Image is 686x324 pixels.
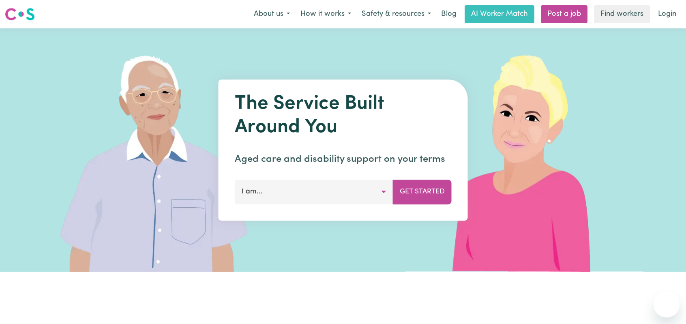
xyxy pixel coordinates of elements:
a: Blog [436,5,461,23]
img: Careseekers logo [5,7,35,21]
a: AI Worker Match [465,5,534,23]
button: About us [249,6,295,23]
a: Post a job [541,5,587,23]
button: Get Started [393,180,452,204]
a: Careseekers logo [5,5,35,24]
a: Find workers [594,5,650,23]
button: How it works [295,6,356,23]
iframe: Button to launch messaging window [654,292,680,318]
p: Aged care and disability support on your terms [235,152,452,167]
h1: The Service Built Around You [235,92,452,139]
button: Safety & resources [356,6,436,23]
a: Login [653,5,681,23]
button: I am... [235,180,393,204]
